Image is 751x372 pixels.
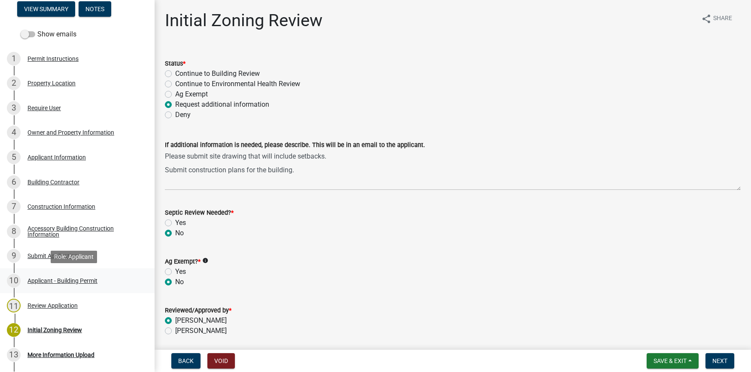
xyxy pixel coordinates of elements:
div: 11 [7,299,21,312]
div: Applicant - Building Permit [27,278,97,284]
label: Yes [175,267,186,277]
div: 3 [7,101,21,115]
label: Status [165,61,185,67]
div: 13 [7,348,21,362]
div: 9 [7,249,21,263]
button: shareShare [694,10,739,27]
div: Submit Application [27,253,78,259]
div: 12 [7,323,21,337]
wm-modal-confirm: Notes [79,6,111,13]
label: If additional information is needed, please describe. This will be in an email to the applicant. [165,142,425,148]
div: 8 [7,225,21,238]
div: Construction Information [27,204,95,210]
span: Share [713,14,732,24]
label: No [175,277,184,287]
label: No [175,228,184,238]
div: 2 [7,76,21,90]
button: Next [705,353,734,369]
label: Ag Exempt [175,89,208,99]
div: 10 [7,274,21,288]
label: [PERSON_NAME] [175,326,227,336]
div: Building Contractor [27,179,79,185]
label: Continue to Environmental Health Review [175,79,300,89]
div: Property Location [27,80,76,86]
button: Save & Exit [647,353,699,369]
label: Reviewed/Approved by [165,308,231,314]
span: Next [712,357,727,364]
div: 7 [7,200,21,213]
label: Septic Review Needed? [165,210,234,216]
i: share [701,14,711,24]
label: Ag Exempt? [165,259,201,265]
label: Request additional information [175,99,269,110]
div: Applicant Information [27,154,86,160]
label: Yes [175,218,186,228]
i: info [202,258,208,264]
div: Accessory Building Construction Information [27,225,141,237]
div: Role: Applicant [51,251,97,263]
label: Deny [175,110,191,120]
label: Show emails [21,29,76,39]
label: Continue to Building Review [175,69,260,79]
div: Owner and Property Information [27,129,114,135]
button: Back [171,353,201,369]
div: 1 [7,52,21,66]
label: [PERSON_NAME] [175,315,227,326]
wm-modal-confirm: Summary [17,6,75,13]
div: 5 [7,150,21,164]
span: Save & Exit [654,357,687,364]
div: Require User [27,105,61,111]
div: Permit Instructions [27,56,79,62]
div: More Information Upload [27,352,94,358]
div: 4 [7,126,21,139]
div: 6 [7,175,21,189]
div: Review Application [27,303,78,309]
h1: Initial Zoning Review [165,10,322,31]
button: Notes [79,1,111,17]
div: Initial Zoning Review [27,327,82,333]
button: Void [207,353,235,369]
span: Back [178,357,194,364]
button: View Summary [17,1,75,17]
